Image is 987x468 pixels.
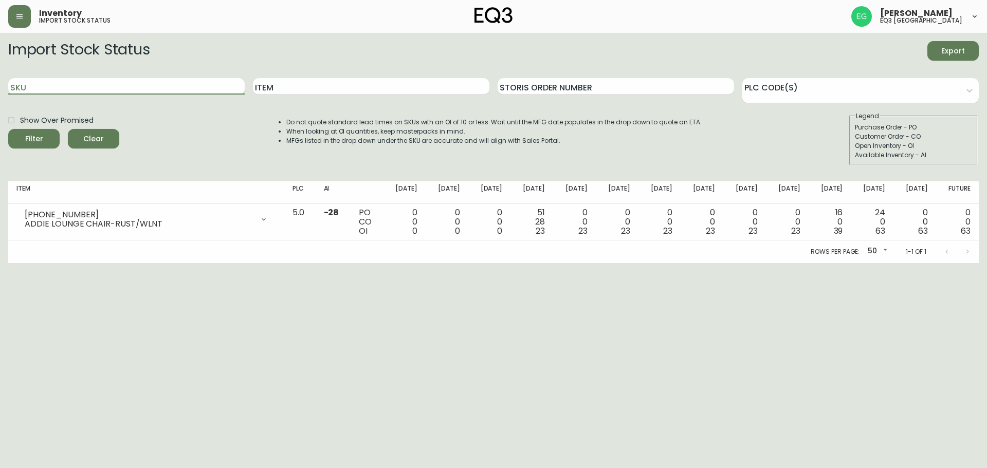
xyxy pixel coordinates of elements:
[8,41,150,61] h2: Import Stock Status
[809,181,851,204] th: [DATE]
[855,151,972,160] div: Available Inventory - AI
[426,181,468,204] th: [DATE]
[663,225,672,237] span: 23
[621,225,630,237] span: 23
[855,132,972,141] div: Customer Order - CO
[68,129,119,148] button: Clear
[604,208,630,236] div: 0 0
[8,129,60,148] button: Filter
[477,208,503,236] div: 0 0
[561,208,588,236] div: 0 0
[638,181,681,204] th: [DATE]
[412,225,417,237] span: 0
[578,225,588,237] span: 23
[391,208,417,236] div: 0 0
[383,181,426,204] th: [DATE]
[510,181,553,204] th: [DATE]
[316,181,351,204] th: AI
[766,181,809,204] th: [DATE]
[689,208,715,236] div: 0 0
[497,225,502,237] span: 0
[647,208,673,236] div: 0 0
[851,6,872,27] img: db11c1629862fe82d63d0774b1b54d2b
[681,181,723,204] th: [DATE]
[706,225,715,237] span: 23
[284,204,316,240] td: 5.0
[434,208,460,236] div: 0 0
[875,225,885,237] span: 63
[961,225,971,237] span: 63
[25,219,253,229] div: ADDIE LOUNGE CHAIR-RUST/WLNT
[944,208,971,236] div: 0 0
[455,225,460,237] span: 0
[851,181,893,204] th: [DATE]
[16,208,276,231] div: [PHONE_NUMBER]ADDIE LOUNGE CHAIR-RUST/WLNT
[519,208,545,236] div: 51 28
[359,225,368,237] span: OI
[855,123,972,132] div: Purchase Order - PO
[20,115,94,126] span: Show Over Promised
[553,181,596,204] th: [DATE]
[936,181,979,204] th: Future
[748,225,758,237] span: 23
[39,9,82,17] span: Inventory
[834,225,843,237] span: 39
[880,9,953,17] span: [PERSON_NAME]
[324,207,339,218] span: -28
[906,247,926,256] p: 1-1 of 1
[811,247,860,256] p: Rows per page:
[286,118,702,127] li: Do not quote standard lead times on SKUs with an OI of 10 or less. Wait until the MFG date popula...
[864,243,889,260] div: 50
[8,181,284,204] th: Item
[880,17,962,24] h5: eq3 [GEOGRAPHIC_DATA]
[723,181,766,204] th: [DATE]
[76,133,111,145] span: Clear
[39,17,111,24] h5: import stock status
[286,127,702,136] li: When looking at OI quantities, keep masterpacks in mind.
[359,208,375,236] div: PO CO
[855,141,972,151] div: Open Inventory - OI
[732,208,758,236] div: 0 0
[474,7,513,24] img: logo
[902,208,928,236] div: 0 0
[791,225,800,237] span: 23
[286,136,702,145] li: MFGs listed in the drop down under the SKU are accurate and will align with Sales Portal.
[774,208,800,236] div: 0 0
[817,208,843,236] div: 16 0
[596,181,638,204] th: [DATE]
[468,181,511,204] th: [DATE]
[284,181,316,204] th: PLC
[536,225,545,237] span: 23
[859,208,885,236] div: 24 0
[936,45,971,58] span: Export
[927,41,979,61] button: Export
[918,225,928,237] span: 63
[893,181,936,204] th: [DATE]
[25,210,253,219] div: [PHONE_NUMBER]
[855,111,880,121] legend: Legend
